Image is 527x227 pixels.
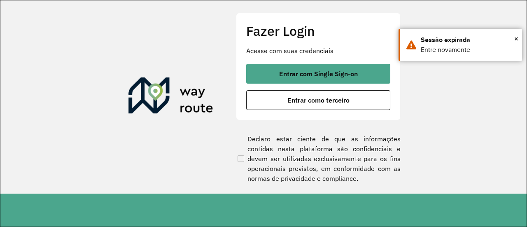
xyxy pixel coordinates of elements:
div: Sessão expirada [421,35,516,45]
button: button [246,64,390,84]
p: Acesse com suas credenciais [246,46,390,56]
label: Declaro estar ciente de que as informações contidas nesta plataforma são confidenciais e devem se... [236,134,401,183]
button: Close [514,33,518,45]
img: Roteirizador AmbevTech [128,77,213,117]
h2: Fazer Login [246,23,390,39]
button: button [246,90,390,110]
span: Entrar como terceiro [287,97,350,103]
span: Entrar com Single Sign-on [279,70,358,77]
div: Entre novamente [421,45,516,55]
span: × [514,33,518,45]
